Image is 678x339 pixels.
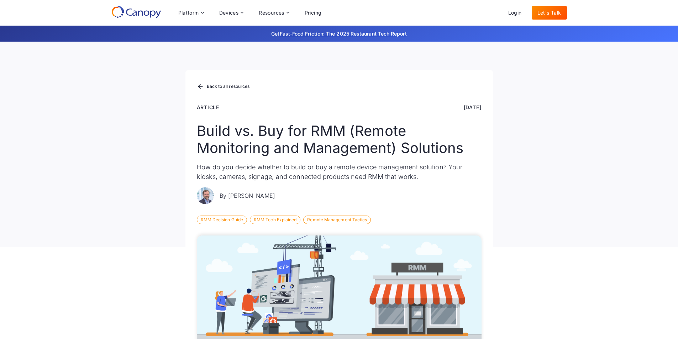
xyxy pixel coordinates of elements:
[165,30,514,37] p: Get
[250,216,300,224] div: RMM Tech Explained
[259,10,284,15] div: Resources
[197,216,247,224] div: RMM Decision Guide
[178,10,199,15] div: Platform
[197,82,250,91] a: Back to all resources
[253,6,294,20] div: Resources
[299,6,327,20] a: Pricing
[207,84,250,89] div: Back to all resources
[173,6,209,20] div: Platform
[303,216,371,224] div: Remote Management Tactics
[197,122,482,157] h1: Build vs. Buy for RMM (Remote Monitoring and Management) Solutions
[214,6,249,20] div: Devices
[220,191,275,200] p: By [PERSON_NAME]
[532,6,567,20] a: Let's Talk
[503,6,527,20] a: Login
[280,31,407,37] a: Fast-Food Friction: The 2025 Restaurant Tech Report
[219,10,239,15] div: Devices
[464,104,482,111] div: [DATE]
[197,104,220,111] div: Article
[197,162,482,181] p: How do you decide whether to build or buy a remote device management solution? Your kiosks, camer...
